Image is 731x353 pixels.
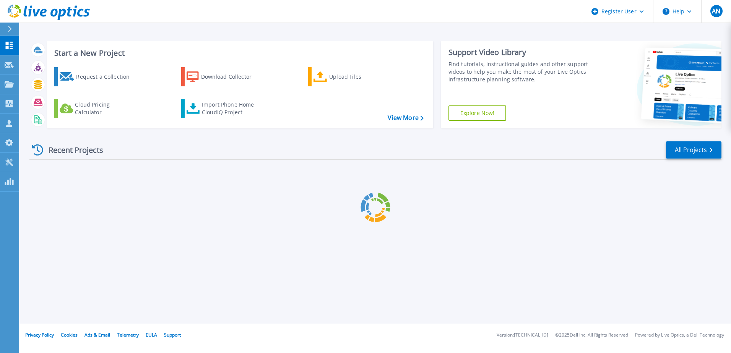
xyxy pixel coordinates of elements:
a: Request a Collection [54,67,140,86]
div: Download Collector [201,69,262,84]
div: Upload Files [329,69,390,84]
div: Import Phone Home CloudIQ Project [202,101,262,116]
a: EULA [146,332,157,338]
a: View More [388,114,423,121]
a: Support [164,332,181,338]
a: All Projects [666,141,721,159]
h3: Start a New Project [54,49,423,57]
div: Find tutorials, instructional guides and other support videos to help you make the most of your L... [448,60,591,83]
div: Support Video Library [448,47,591,57]
li: Powered by Live Optics, a Dell Technology [635,333,724,338]
a: Download Collector [181,67,266,86]
a: Telemetry [117,332,139,338]
a: Cookies [61,332,78,338]
li: © 2025 Dell Inc. All Rights Reserved [555,333,628,338]
span: AN [712,8,720,14]
li: Version: [TECHNICAL_ID] [497,333,548,338]
div: Cloud Pricing Calculator [75,101,136,116]
a: Ads & Email [84,332,110,338]
div: Recent Projects [29,141,114,159]
div: Request a Collection [76,69,137,84]
a: Explore Now! [448,105,507,121]
a: Privacy Policy [25,332,54,338]
a: Upload Files [308,67,393,86]
a: Cloud Pricing Calculator [54,99,140,118]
